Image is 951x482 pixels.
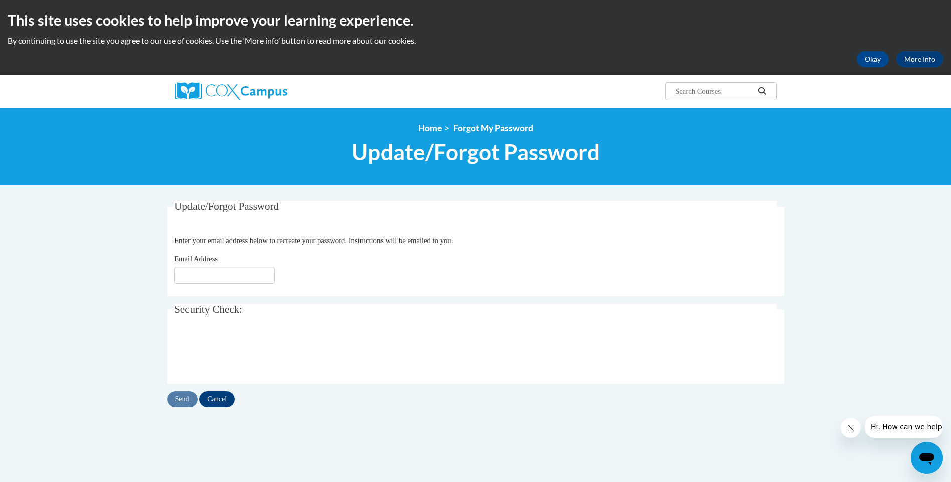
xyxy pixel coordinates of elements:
[174,255,218,263] span: Email Address
[841,418,861,438] iframe: Close message
[6,7,81,15] span: Hi. How can we help?
[857,51,889,67] button: Okay
[453,123,533,133] span: Forgot My Password
[865,416,943,438] iframe: Message from company
[911,442,943,474] iframe: Button to launch messaging window
[199,391,235,407] input: Cancel
[674,85,754,97] input: Search Courses
[8,10,943,30] h2: This site uses cookies to help improve your learning experience.
[352,139,600,165] span: Update/Forgot Password
[754,85,770,97] button: Search
[175,82,287,100] img: Cox Campus
[174,332,327,371] iframe: reCAPTCHA
[8,35,943,46] p: By continuing to use the site you agree to our use of cookies. Use the ‘More info’ button to read...
[174,267,275,284] input: Email
[896,51,943,67] a: More Info
[175,82,365,100] a: Cox Campus
[174,200,279,212] span: Update/Forgot Password
[418,123,442,133] a: Home
[174,303,242,315] span: Security Check:
[174,236,453,245] span: Enter your email address below to recreate your password. Instructions will be emailed to you.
